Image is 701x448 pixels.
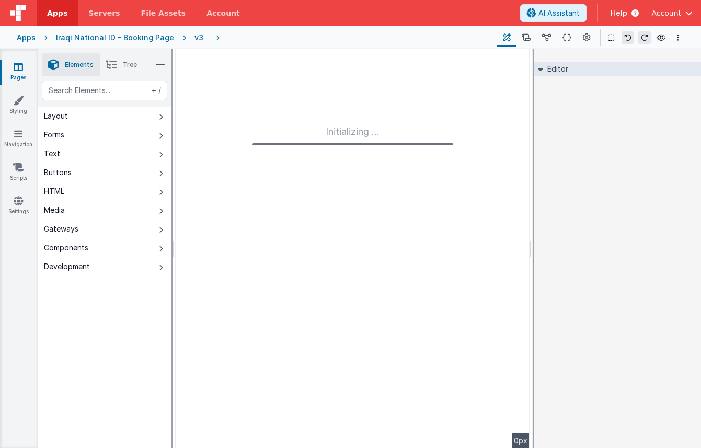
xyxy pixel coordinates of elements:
[512,433,530,448] div: 0px
[44,186,64,197] div: HTML
[56,32,174,43] div: Iraqi National ID - Booking Page
[47,8,67,18] span: Apps
[44,130,64,140] div: Forms
[141,8,186,18] span: File Assets
[38,182,171,201] button: HTML
[38,163,171,182] button: Buttons
[611,8,627,18] span: Help
[44,205,65,215] div: Media
[194,32,208,43] div: v3
[538,8,580,18] span: AI Assistant
[176,49,530,448] div: -->
[672,31,684,44] button: Options
[38,220,171,238] button: Gateways
[42,81,167,100] input: Search Elements...
[44,111,68,121] div: Layout
[17,32,36,43] div: Apps
[44,261,90,272] div: Development
[38,125,171,144] button: Forms
[38,201,171,220] button: Media
[543,62,568,76] h2: Editor
[38,257,171,276] button: Development
[520,4,587,22] button: AI Assistant
[44,148,60,159] div: Text
[252,124,453,145] div: Initializing ...
[38,107,171,125] button: Layout
[44,243,88,253] div: Components
[65,61,94,69] span: Elements
[44,167,72,178] div: Buttons
[44,224,78,234] div: Gateways
[651,8,693,18] button: Account
[38,144,171,163] button: Text
[150,81,161,100] span: + /
[88,8,120,18] span: Servers
[123,61,137,69] span: Tree
[38,238,171,257] button: Components
[651,8,681,18] span: Account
